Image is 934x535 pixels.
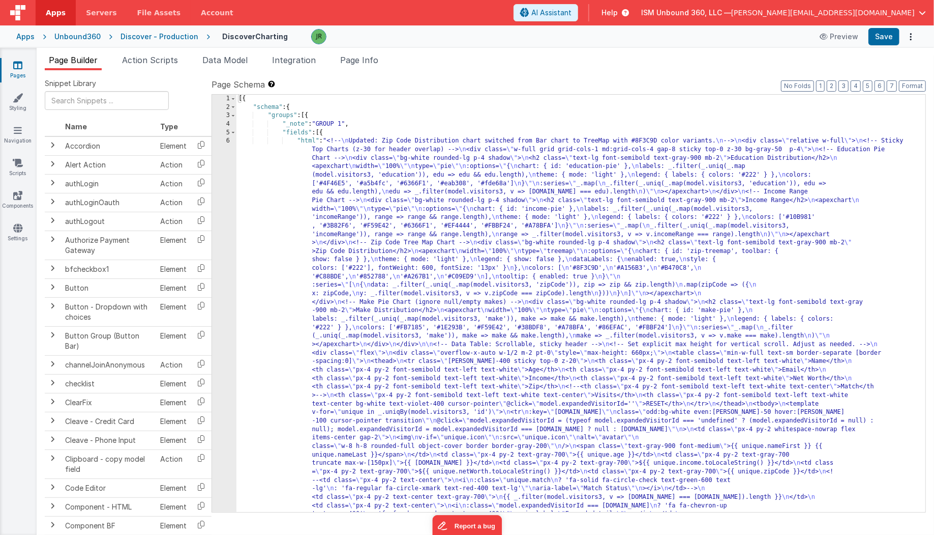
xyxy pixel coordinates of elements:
span: Page Info [340,55,378,65]
td: Component BF [61,516,156,535]
span: Snippet Library [45,78,96,89]
button: ISM Unbound 360, LLC — [PERSON_NAME][EMAIL_ADDRESS][DOMAIN_NAME] [641,8,926,18]
td: Authorize Payment Gateway [61,231,156,260]
td: Alert Action [61,155,156,174]
td: Component - HTML [61,497,156,516]
td: Accordion [61,136,156,156]
td: Element [156,497,191,516]
span: AI Assistant [531,8,571,18]
td: Element [156,326,191,355]
span: Data Model [202,55,248,65]
td: Action [156,449,191,478]
td: Code Editor [61,478,156,497]
td: Element [156,136,191,156]
div: 3 [212,111,236,120]
td: Clipboard - copy model field [61,449,156,478]
td: channelJoinAnonymous [61,355,156,374]
h4: DiscoverCharting [222,33,288,40]
td: Element [156,260,191,278]
td: Action [156,155,191,174]
span: Integration [272,55,316,65]
span: Name [65,122,87,131]
td: Action [156,355,191,374]
button: 2 [827,80,836,92]
button: 3 [838,80,849,92]
td: checklist [61,374,156,393]
td: authLoginOauth [61,193,156,212]
div: Unbound360 [54,32,101,42]
td: Action [156,174,191,193]
button: No Folds [781,80,814,92]
td: Element [156,516,191,535]
td: Button [61,278,156,297]
span: Servers [86,8,116,18]
button: 4 [851,80,861,92]
button: Options [903,30,918,44]
td: Element [156,393,191,412]
td: Action [156,212,191,231]
td: authLogin [61,174,156,193]
td: Element [156,231,191,260]
td: Element [156,431,191,449]
span: ISM Unbound 360, LLC — [641,8,731,18]
span: Apps [46,8,66,18]
button: Format [899,80,926,92]
div: 5 [212,129,236,137]
td: Button - Dropdown with choices [61,297,156,326]
button: 5 [863,80,872,92]
td: Cleave - Phone Input [61,431,156,449]
td: ClearFix [61,393,156,412]
td: bfcheckbox1 [61,260,156,278]
img: 7673832259734376a215dc8786de64cb [312,30,326,44]
span: Page Schema [212,78,265,91]
div: 1 [212,95,236,103]
button: 6 [875,80,885,92]
span: [PERSON_NAME][EMAIL_ADDRESS][DOMAIN_NAME] [731,8,915,18]
span: Type [160,122,178,131]
td: Element [156,297,191,326]
div: 4 [212,120,236,129]
span: Action Scripts [122,55,178,65]
div: Discover - Production [120,32,198,42]
td: authLogout [61,212,156,231]
button: 7 [887,80,897,92]
button: Preview [814,29,864,45]
div: Apps [16,32,35,42]
button: Save [868,28,899,45]
button: AI Assistant [514,4,578,21]
span: Page Builder [49,55,98,65]
td: Element [156,374,191,393]
td: Cleave - Credit Card [61,412,156,431]
td: Button Group (Button Bar) [61,326,156,355]
td: Element [156,412,191,431]
td: Element [156,478,191,497]
span: Help [601,8,618,18]
td: Element [156,278,191,297]
td: Action [156,193,191,212]
div: 2 [212,103,236,112]
input: Search Snippets ... [45,91,169,110]
span: File Assets [137,8,181,18]
button: 1 [816,80,825,92]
